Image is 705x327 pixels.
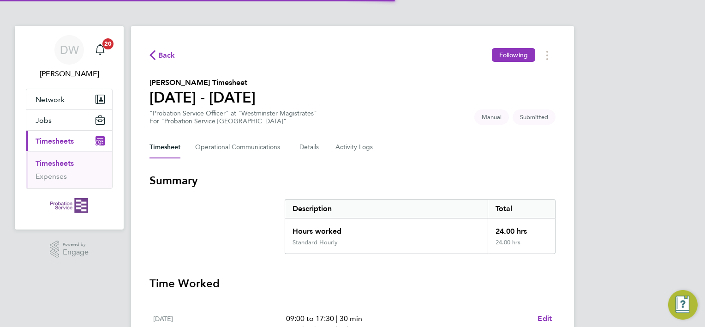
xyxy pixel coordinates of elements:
[26,110,112,130] button: Jobs
[50,241,89,258] a: Powered byEngage
[63,241,89,248] span: Powered by
[36,95,65,104] span: Network
[149,117,317,125] div: For "Probation Service [GEOGRAPHIC_DATA]"
[26,131,112,151] button: Timesheets
[149,109,317,125] div: "Probation Service Officer" at "Westminster Magistrates"
[488,200,555,218] div: Total
[499,51,528,59] span: Following
[102,38,114,49] span: 20
[158,50,175,61] span: Back
[474,109,509,125] span: This timesheet was manually created.
[336,314,338,323] span: |
[15,26,124,230] nav: Main navigation
[26,68,113,79] span: Delroy Williams
[149,77,256,88] h2: [PERSON_NAME] Timesheet
[26,198,113,213] a: Go to home page
[539,48,556,62] button: Timesheets Menu
[538,313,552,324] a: Edit
[36,137,74,145] span: Timesheets
[538,314,552,323] span: Edit
[149,276,556,291] h3: Time Worked
[340,314,362,323] span: 30 min
[149,173,556,188] h3: Summary
[488,239,555,254] div: 24.00 hrs
[149,136,180,158] button: Timesheet
[60,44,79,56] span: DW
[492,48,535,62] button: Following
[149,88,256,107] h1: [DATE] - [DATE]
[63,248,89,256] span: Engage
[36,159,74,168] a: Timesheets
[50,198,88,213] img: probationservice-logo-retina.png
[285,218,488,239] div: Hours worked
[26,89,112,109] button: Network
[36,172,67,181] a: Expenses
[668,290,698,320] button: Engage Resource Center
[293,239,338,246] div: Standard Hourly
[286,314,334,323] span: 09:00 to 17:30
[26,35,113,79] a: DW[PERSON_NAME]
[513,109,556,125] span: This timesheet is Submitted.
[299,136,321,158] button: Details
[335,136,374,158] button: Activity Logs
[285,200,488,218] div: Description
[195,136,285,158] button: Operational Communications
[26,151,112,188] div: Timesheets
[488,218,555,239] div: 24.00 hrs
[36,116,52,125] span: Jobs
[149,49,175,61] button: Back
[285,199,556,254] div: Summary
[91,35,109,65] a: 20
